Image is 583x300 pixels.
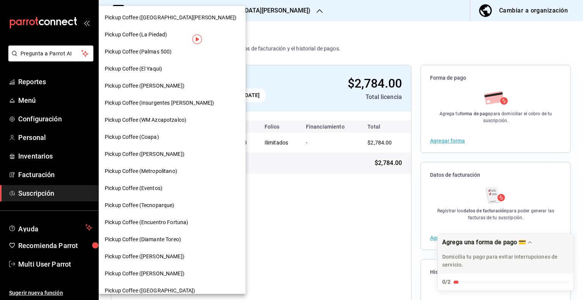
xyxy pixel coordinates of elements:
[442,253,569,269] p: Domicilia tu pago para evitar interrupciones de servicio.
[105,253,184,261] span: Pickup Coffee ([PERSON_NAME])
[99,214,246,231] div: Pickup Coffee (Encuentro Fortuna)
[105,218,188,226] span: Pickup Coffee (Encuentro Fortuna)
[99,146,246,163] div: Pickup Coffee ([PERSON_NAME])
[105,116,186,124] span: Pickup Coffee (WM Azcapotzalco)
[99,77,246,94] div: Pickup Coffee ([PERSON_NAME])
[105,65,162,73] span: Pickup Coffee (El Yaqui)
[99,231,246,248] div: Pickup Coffee (Diamante Toreo)
[105,167,177,175] span: Pickup Coffee (Metropolitano)
[99,60,246,77] div: Pickup Coffee (El Yaqui)
[99,180,246,197] div: Pickup Coffee (Eventos)
[442,239,526,246] div: Agrega una forma de pago 💳
[438,234,574,273] div: Drag to move checklist
[99,43,246,60] div: Pickup Coffee (Palmas 500)
[442,278,451,286] div: 0/2
[99,282,246,299] div: Pickup Coffee ([GEOGRAPHIC_DATA])
[105,99,214,107] span: Pickup Coffee (Insurgentes [PERSON_NAME])
[105,270,184,278] span: Pickup Coffee ([PERSON_NAME])
[99,248,246,265] div: Pickup Coffee ([PERSON_NAME])
[105,31,167,39] span: Pickup Coffee (La Piedad)
[105,48,172,56] span: Pickup Coffee (Palmas 500)
[99,129,246,146] div: Pickup Coffee (Coapa)
[105,184,162,192] span: Pickup Coffee (Eventos)
[99,265,246,282] div: Pickup Coffee ([PERSON_NAME])
[99,94,246,112] div: Pickup Coffee (Insurgentes [PERSON_NAME])
[99,112,246,129] div: Pickup Coffee (WM Azcapotzalco)
[99,26,246,43] div: Pickup Coffee (La Piedad)
[99,197,246,214] div: Pickup Coffee (Tecnoparque)
[105,133,159,141] span: Pickup Coffee (Coapa)
[105,14,236,22] span: Pickup Coffee ([GEOGRAPHIC_DATA][PERSON_NAME])
[105,287,195,295] span: Pickup Coffee ([GEOGRAPHIC_DATA])
[105,201,175,209] span: Pickup Coffee (Tecnoparque)
[105,236,181,243] span: Pickup Coffee (Diamante Toreo)
[105,150,184,158] span: Pickup Coffee ([PERSON_NAME])
[99,9,246,26] div: Pickup Coffee ([GEOGRAPHIC_DATA][PERSON_NAME])
[437,234,574,291] div: Agrega una forma de pago 💳
[438,234,574,291] button: Expand Checklist
[99,163,246,180] div: Pickup Coffee (Metropolitano)
[192,35,202,44] img: Tooltip marker
[105,82,184,90] span: Pickup Coffee ([PERSON_NAME])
